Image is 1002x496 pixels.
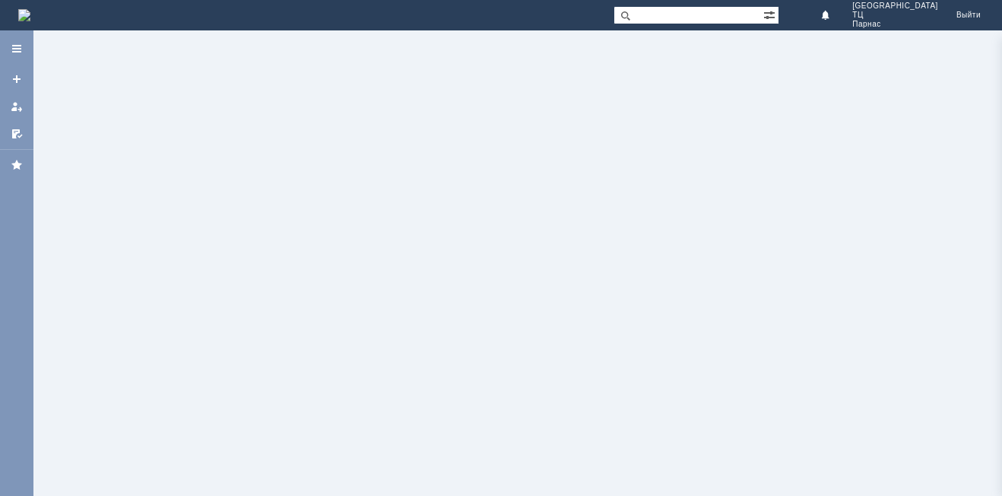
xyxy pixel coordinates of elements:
[763,7,778,21] span: Расширенный поиск
[852,11,938,20] span: ТЦ
[5,94,29,119] a: Мои заявки
[18,9,30,21] a: Перейти на домашнюю страницу
[852,20,938,29] span: Парнас
[852,2,938,11] span: [GEOGRAPHIC_DATA]
[5,67,29,91] a: Создать заявку
[5,122,29,146] a: Мои согласования
[18,9,30,21] img: logo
